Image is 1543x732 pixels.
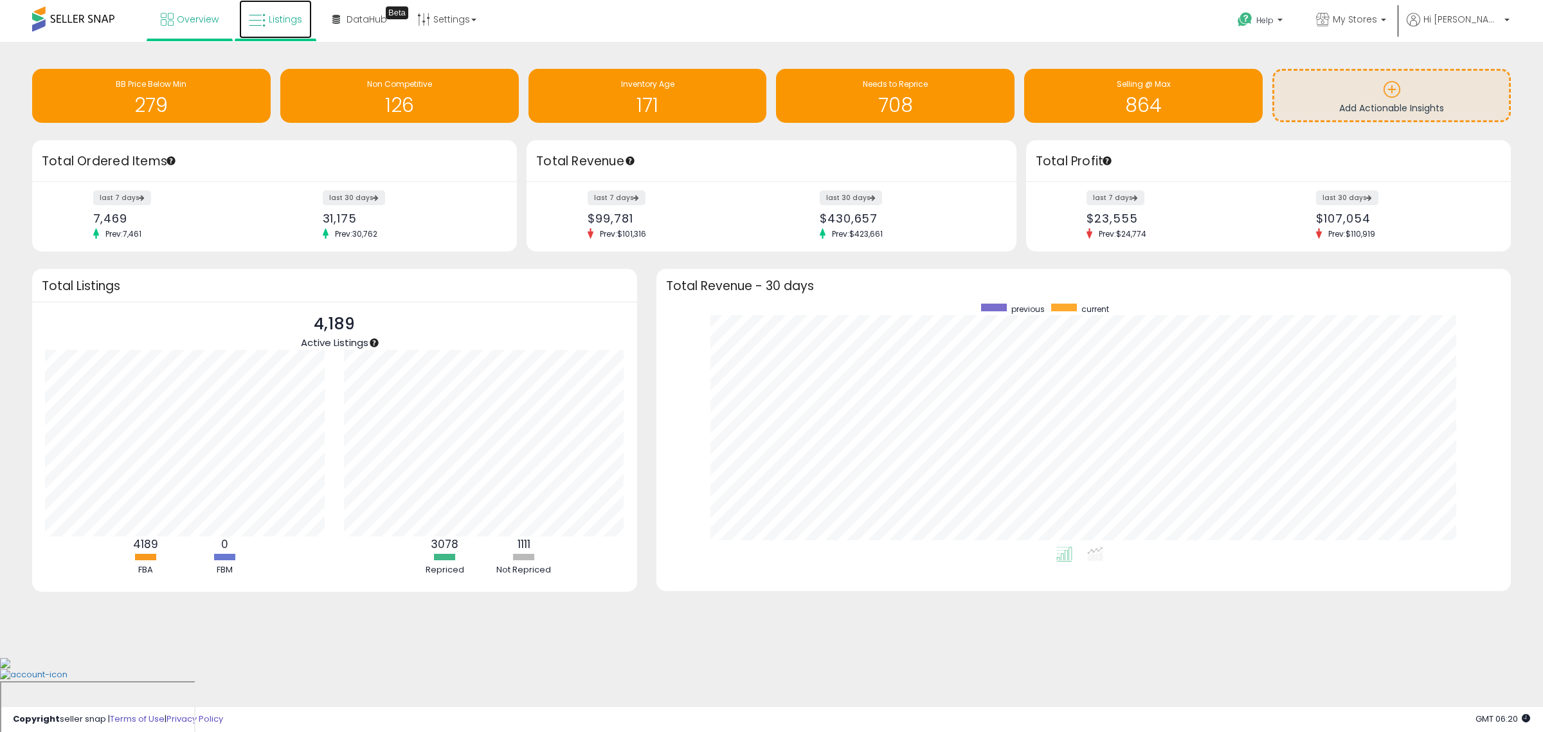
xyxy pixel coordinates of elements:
[863,78,928,89] span: Needs to Reprice
[1087,190,1144,205] label: last 7 days
[1423,13,1501,26] span: Hi [PERSON_NAME]
[1227,2,1295,42] a: Help
[1101,155,1113,167] div: Tooltip anchor
[280,69,519,123] a: Non Competitive 126
[1407,13,1510,42] a: Hi [PERSON_NAME]
[1081,304,1109,315] span: current
[1333,13,1377,26] span: My Stores
[621,78,674,89] span: Inventory Age
[39,95,264,116] h1: 279
[133,536,158,552] b: 4189
[323,212,495,225] div: 31,175
[1256,15,1274,26] span: Help
[776,69,1015,123] a: Needs to Reprice 708
[323,190,385,205] label: last 30 days
[431,536,458,552] b: 3078
[107,564,184,576] div: FBA
[406,564,483,576] div: Repriced
[1316,212,1488,225] div: $107,054
[93,212,266,225] div: 7,469
[1237,12,1253,28] i: Get Help
[588,212,762,225] div: $99,781
[820,212,994,225] div: $430,657
[301,336,368,349] span: Active Listings
[99,228,148,239] span: Prev: 7,461
[1316,190,1378,205] label: last 30 days
[116,78,186,89] span: BB Price Below Min
[1274,71,1509,120] a: Add Actionable Insights
[165,155,177,167] div: Tooltip anchor
[528,69,767,123] a: Inventory Age 171
[1011,304,1045,315] span: previous
[593,228,653,239] span: Prev: $101,316
[588,190,645,205] label: last 7 days
[368,337,380,349] div: Tooltip anchor
[1024,69,1263,123] a: Selling @ Max 864
[1036,152,1501,170] h3: Total Profit
[535,95,761,116] h1: 171
[367,78,432,89] span: Non Competitive
[287,95,512,116] h1: 126
[1092,228,1153,239] span: Prev: $24,774
[1322,228,1382,239] span: Prev: $110,919
[820,190,882,205] label: last 30 days
[177,13,219,26] span: Overview
[347,13,387,26] span: DataHub
[666,281,1501,291] h3: Total Revenue - 30 days
[1117,78,1171,89] span: Selling @ Max
[221,536,228,552] b: 0
[42,152,507,170] h3: Total Ordered Items
[485,564,563,576] div: Not Repriced
[42,281,627,291] h3: Total Listings
[93,190,151,205] label: last 7 days
[386,6,408,19] div: Tooltip anchor
[301,312,368,336] p: 4,189
[269,13,302,26] span: Listings
[826,228,889,239] span: Prev: $423,661
[536,152,1007,170] h3: Total Revenue
[624,155,636,167] div: Tooltip anchor
[1087,212,1259,225] div: $23,555
[782,95,1008,116] h1: 708
[518,536,530,552] b: 1111
[1031,95,1256,116] h1: 864
[186,564,263,576] div: FBM
[329,228,384,239] span: Prev: 30,762
[32,69,271,123] a: BB Price Below Min 279
[1339,102,1444,114] span: Add Actionable Insights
